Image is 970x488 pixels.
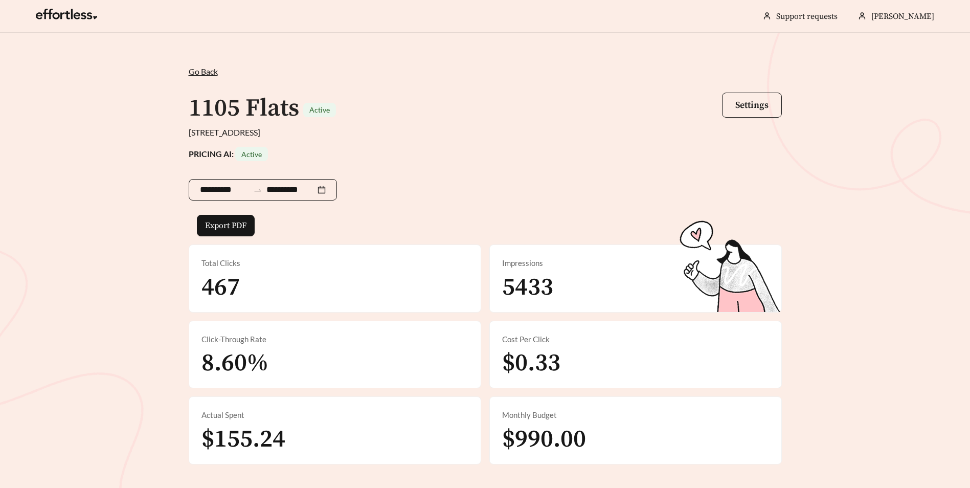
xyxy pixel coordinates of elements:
[241,150,262,159] span: Active
[189,126,782,139] div: [STREET_ADDRESS]
[189,149,268,159] strong: PRICING AI:
[502,272,553,303] span: 5433
[253,185,262,194] span: to
[201,348,268,379] span: 8.60%
[201,424,285,455] span: $155.24
[201,257,468,269] div: Total Clicks
[201,409,468,421] div: Actual Spent
[722,93,782,118] button: Settings
[201,272,240,303] span: 467
[201,334,468,345] div: Click-Through Rate
[871,11,934,21] span: [PERSON_NAME]
[189,66,218,76] span: Go Back
[776,11,838,21] a: Support requests
[253,186,262,195] span: swap-right
[502,348,560,379] span: $0.33
[502,409,769,421] div: Monthly Budget
[205,219,246,232] span: Export PDF
[189,93,299,124] h1: 1105 Flats
[502,334,769,345] div: Cost Per Click
[309,105,330,114] span: Active
[735,99,769,111] span: Settings
[502,257,769,269] div: Impressions
[197,215,255,236] button: Export PDF
[502,424,586,455] span: $990.00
